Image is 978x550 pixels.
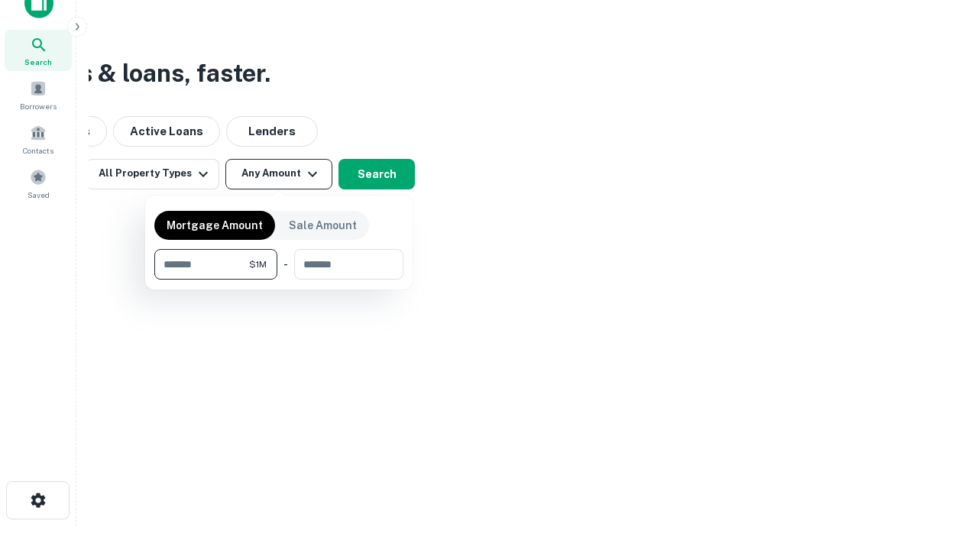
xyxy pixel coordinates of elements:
[283,249,288,280] div: -
[249,257,267,271] span: $1M
[289,217,357,234] p: Sale Amount
[902,428,978,501] iframe: Chat Widget
[167,217,263,234] p: Mortgage Amount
